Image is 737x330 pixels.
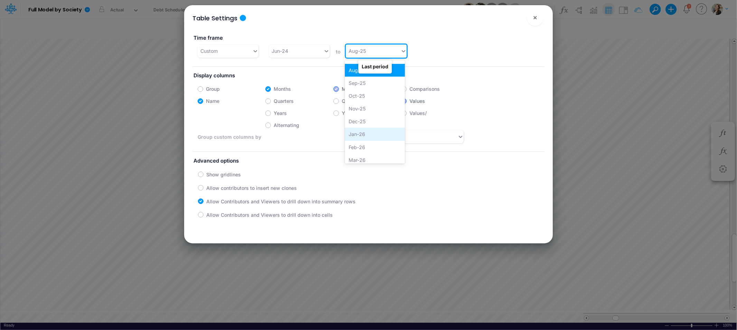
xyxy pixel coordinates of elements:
div: Tooltip anchor [240,15,246,21]
strong: Last period [362,64,388,69]
label: Advanced options [192,155,545,167]
div: Jun-24 [272,47,288,55]
label: Group [206,85,220,93]
div: Table Settings [192,13,237,23]
div: Nov-25 [345,102,405,115]
label: Comparisons [409,85,440,93]
label: Display columns [192,69,545,82]
label: Months [274,85,291,93]
label: Allow Contributors and Viewers to drill down into summary rows [206,198,356,205]
label: Years [274,109,287,117]
div: Custom [200,47,218,55]
div: Dec-25 [345,115,405,128]
div: Aug-25 [349,47,366,55]
label: Quarters [274,97,294,105]
div: Aug-25 [345,64,405,77]
span: × [533,13,537,21]
label: MTD [342,85,353,93]
label: Values/ [409,109,427,117]
label: Allow contributors to insert new clones [206,184,297,192]
label: to [335,48,341,55]
label: QTD [342,97,352,105]
div: Sep-25 [345,77,405,89]
div: Mar-26 [345,154,405,166]
label: Name [206,97,219,105]
label: Show gridlines [206,171,241,178]
label: Allow Contributors and Viewers to drill down into cells [206,211,333,219]
div: Feb-26 [345,141,405,154]
button: Close [527,9,544,26]
label: Alternating [274,122,299,129]
div: Jan-26 [345,128,405,140]
label: Values [409,97,425,105]
label: Time frame [192,32,363,45]
label: Group custom columns by [198,133,288,140]
label: YTD [342,109,352,117]
div: Oct-25 [345,89,405,102]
